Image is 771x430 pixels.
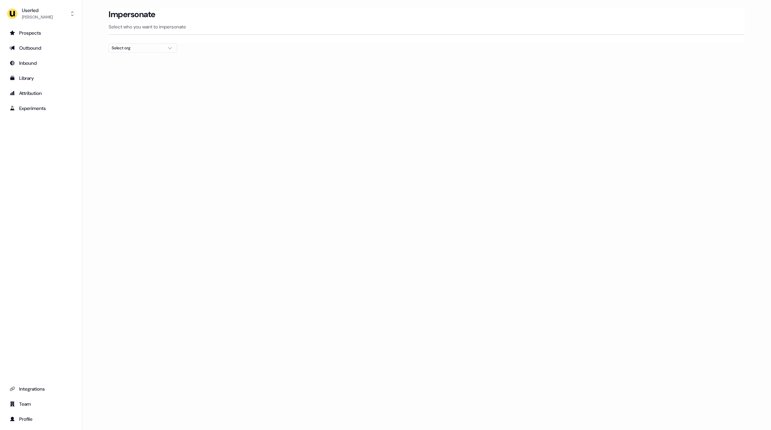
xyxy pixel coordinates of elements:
div: Outbound [10,45,72,51]
h3: Impersonate [109,9,156,20]
div: Integrations [10,385,72,392]
div: Select org [112,45,163,51]
a: Go to profile [5,414,76,425]
div: Team [10,401,72,407]
button: Select org [109,43,177,53]
a: Go to integrations [5,383,76,394]
div: Attribution [10,90,72,97]
div: Userled [22,7,53,14]
button: Userled[PERSON_NAME] [5,5,76,22]
a: Go to team [5,398,76,409]
div: Inbound [10,60,72,66]
a: Go to experiments [5,103,76,114]
a: Go to templates [5,73,76,84]
p: Select who you want to impersonate [109,23,745,30]
div: Library [10,75,72,82]
a: Go to outbound experience [5,42,76,53]
div: Prospects [10,29,72,36]
div: Profile [10,416,72,422]
a: Go to attribution [5,88,76,99]
a: Go to Inbound [5,58,76,69]
div: [PERSON_NAME] [22,14,53,21]
a: Go to prospects [5,27,76,38]
div: Experiments [10,105,72,112]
